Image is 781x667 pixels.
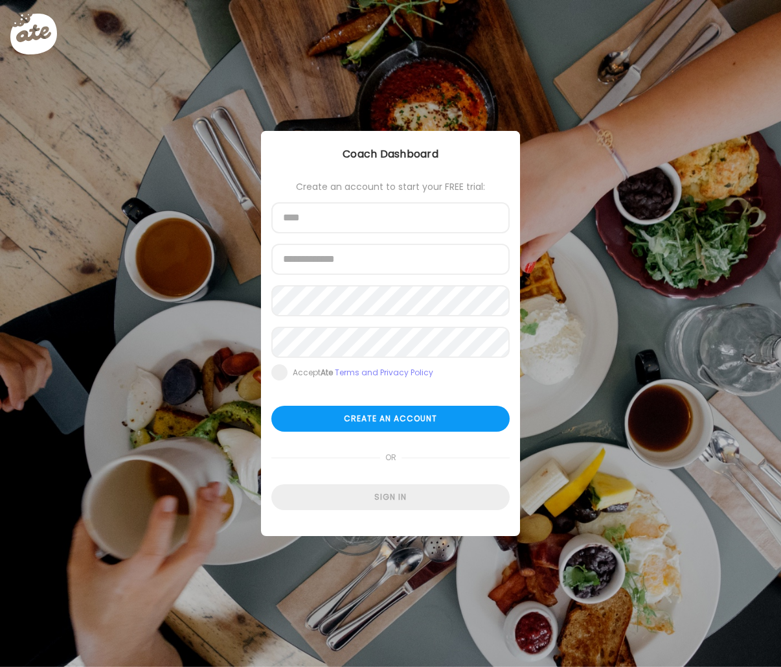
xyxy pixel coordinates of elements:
[380,445,402,471] span: or
[271,484,510,510] div: Sign in
[321,367,333,378] b: Ate
[271,406,510,432] div: Create an account
[293,368,433,378] div: Accept
[261,146,520,162] div: Coach Dashboard
[335,367,433,378] a: Terms and Privacy Policy
[271,181,510,192] div: Create an account to start your FREE trial:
